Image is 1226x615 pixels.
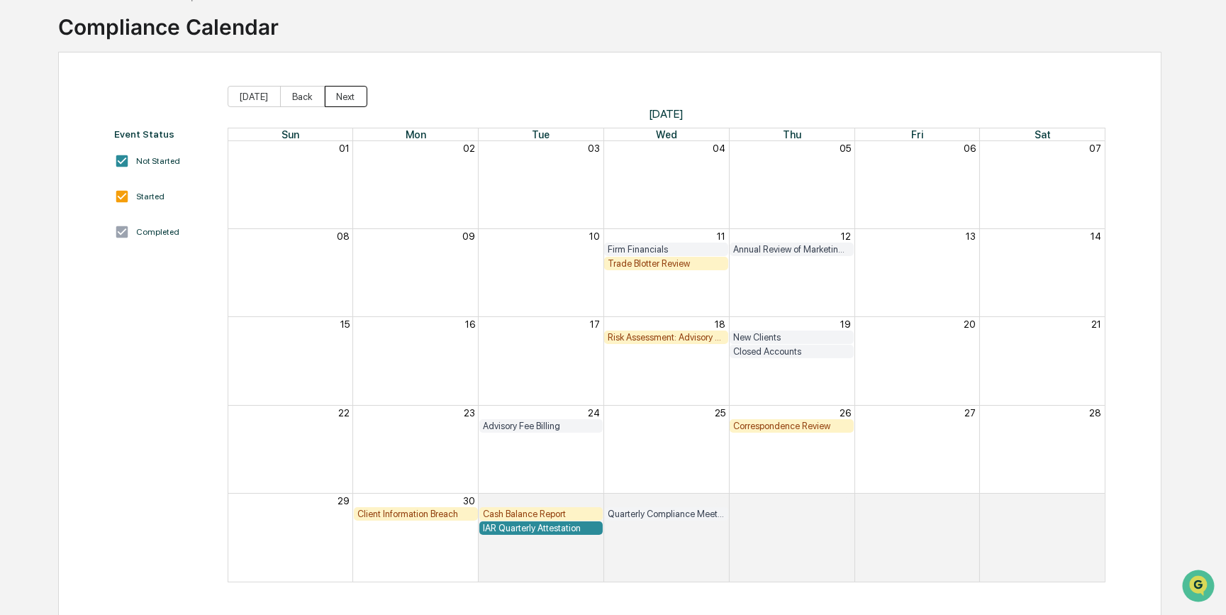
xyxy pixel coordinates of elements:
[339,143,350,154] button: 01
[14,109,40,134] img: 1746055101610-c473b297-6a78-478c-a979-82029cc54cd1
[713,495,725,506] button: 02
[1035,128,1051,140] span: Sat
[589,143,601,154] button: 03
[337,231,350,242] button: 08
[608,332,725,343] div: Risk Assessment: Advisory Fees and Marketing
[966,231,976,242] button: 13
[964,318,976,330] button: 20
[656,128,677,140] span: Wed
[964,495,976,506] button: 04
[9,173,97,199] a: 🖐️Preclearance
[1091,231,1101,242] button: 14
[28,206,89,220] span: Data Lookup
[841,231,851,242] button: 12
[591,318,601,330] button: 17
[590,495,601,506] button: 01
[464,407,475,419] button: 23
[1090,495,1101,506] button: 05
[97,173,182,199] a: 🗄️Attestations
[608,244,725,255] div: Firm Financials
[28,179,91,193] span: Preclearance
[1089,143,1101,154] button: 07
[462,231,475,242] button: 09
[733,244,850,255] div: Annual Review of Marketing Practices and Disclosures
[911,128,923,140] span: Fri
[14,207,26,218] div: 🔎
[1181,568,1219,606] iframe: Open customer support
[465,318,475,330] button: 16
[241,113,258,130] button: Start new chat
[964,143,976,154] button: 06
[839,495,851,506] button: 03
[228,86,281,107] button: [DATE]
[840,143,851,154] button: 05
[965,407,976,419] button: 27
[483,421,600,431] div: Advisory Fee Billing
[117,179,176,193] span: Attestations
[48,123,179,134] div: We're available if you need us!
[114,128,213,140] div: Event Status
[733,346,850,357] div: Closed Accounts
[141,240,172,251] span: Pylon
[608,258,725,269] div: Trade Blotter Review
[715,407,725,419] button: 25
[1089,407,1101,419] button: 28
[325,86,367,107] button: Next
[733,332,850,343] div: New Clients
[58,3,279,40] div: Compliance Calendar
[280,86,325,107] button: Back
[483,523,600,533] div: IAR Quarterly Attestation
[136,192,165,201] div: Started
[228,107,1106,121] span: [DATE]
[14,180,26,192] div: 🖐️
[483,509,600,519] div: Cash Balance Report
[136,156,180,166] div: Not Started
[338,495,350,506] button: 29
[103,180,114,192] div: 🗄️
[338,407,350,419] button: 22
[406,128,426,140] span: Mon
[608,509,725,519] div: Quarterly Compliance Meeting with Executive Team
[136,227,179,237] div: Completed
[590,231,601,242] button: 10
[9,200,95,226] a: 🔎Data Lookup
[733,421,850,431] div: Correspondence Review
[228,128,1106,582] div: Month View
[1091,318,1101,330] button: 21
[463,143,475,154] button: 02
[533,128,550,140] span: Tue
[14,30,258,52] p: How can we help?
[713,143,725,154] button: 04
[100,240,172,251] a: Powered byPylon
[48,109,233,123] div: Start new chat
[340,318,350,330] button: 15
[717,231,725,242] button: 11
[282,128,299,140] span: Sun
[463,495,475,506] button: 30
[715,318,725,330] button: 18
[589,407,601,419] button: 24
[783,128,801,140] span: Thu
[840,318,851,330] button: 19
[840,407,851,419] button: 26
[357,509,474,519] div: Client Information Breach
